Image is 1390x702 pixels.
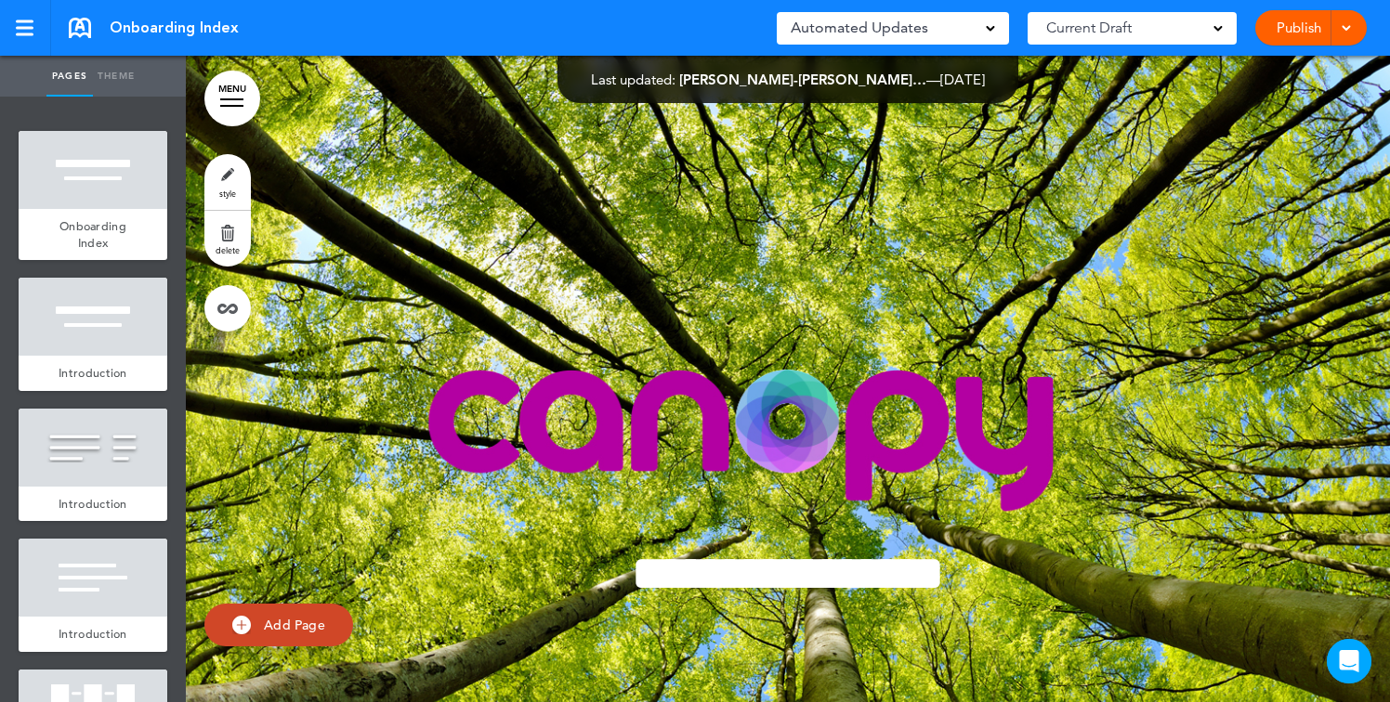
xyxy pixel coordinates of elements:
a: Theme [93,56,139,97]
span: Introduction [59,496,127,512]
div: — [591,72,985,86]
span: style [219,188,236,199]
a: Introduction [19,617,167,652]
span: Last updated: [591,71,675,88]
span: Introduction [59,626,127,642]
span: Automated Updates [791,15,928,41]
span: delete [216,244,240,255]
span: [DATE] [940,71,985,88]
span: Introduction [59,365,127,381]
img: add.svg [232,616,251,634]
span: Onboarding Index [110,18,239,38]
a: style [204,154,251,210]
a: Add Page [204,604,353,647]
a: Publish [1269,10,1328,45]
a: Onboarding Index [19,209,167,260]
span: [PERSON_NAME]-[PERSON_NAME]… [679,71,926,88]
a: MENU [204,71,260,126]
a: Introduction [19,487,167,522]
a: delete [204,211,251,266]
a: Pages [46,56,93,97]
span: Add Page [264,616,325,632]
span: Current Draft [1046,15,1132,41]
a: Introduction [19,356,167,391]
span: Onboarding Index [59,218,126,251]
div: Open Intercom Messenger [1327,639,1371,683]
